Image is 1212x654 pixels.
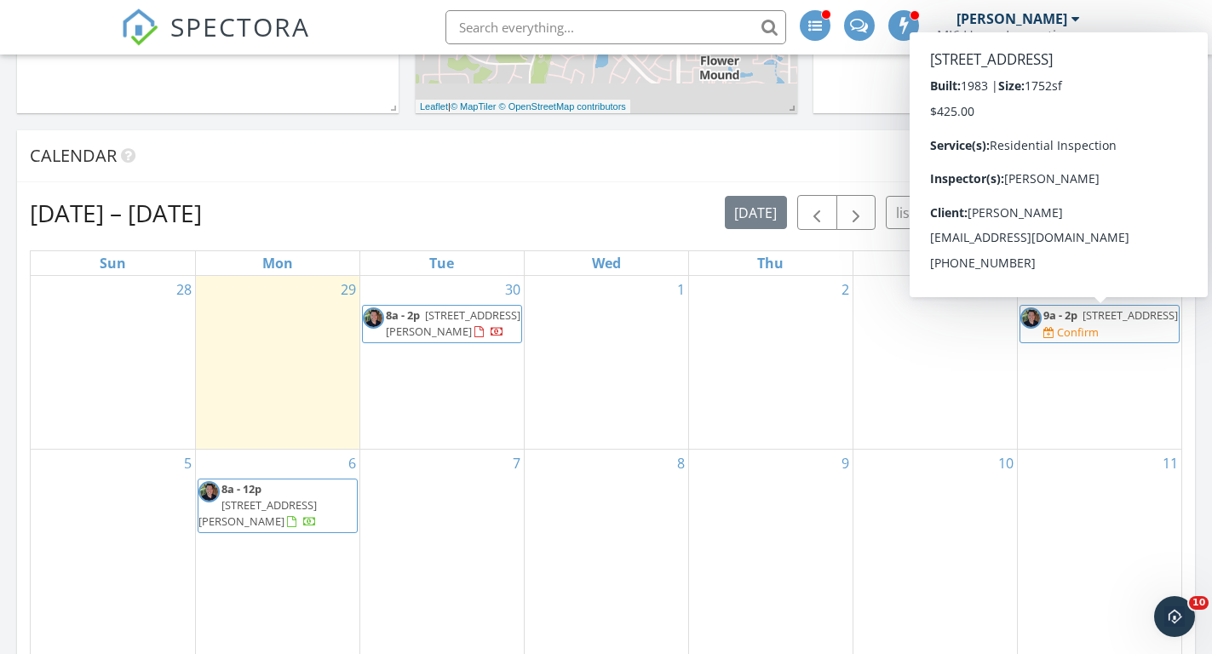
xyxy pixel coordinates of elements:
[121,9,158,46] img: The Best Home Inspection Software - Spectora
[198,481,317,529] a: 8a - 12p [STREET_ADDRESS][PERSON_NAME]
[937,27,1080,44] div: MI6 Home Inspections
[995,450,1017,477] a: Go to October 10, 2025
[1020,307,1042,329] img: 859600785ef341a99fd0c83b2f55a627.jpeg
[1043,307,1077,323] span: 9a - 2p
[589,251,624,275] a: Wednesday
[797,195,837,230] button: Previous
[96,251,129,275] a: Sunday
[674,276,688,303] a: Go to October 1, 2025
[1057,325,1099,339] div: Confirm
[499,101,626,112] a: © OpenStreetMap contributors
[31,276,195,450] td: Go to September 28, 2025
[836,195,876,230] button: Next
[502,276,524,303] a: Go to September 30, 2025
[1119,196,1182,229] button: month
[337,276,359,303] a: Go to September 29, 2025
[965,196,1017,229] button: week
[838,276,853,303] a: Go to October 2, 2025
[674,450,688,477] a: Go to October 8, 2025
[1189,596,1209,610] span: 10
[386,307,520,339] a: 8a - 2p [STREET_ADDRESS][PERSON_NAME]
[359,276,524,450] td: Go to September 30, 2025
[259,251,296,275] a: Monday
[451,101,497,112] a: © MapTiler
[362,305,522,343] a: 8a - 2p [STREET_ADDRESS][PERSON_NAME]
[198,497,317,529] span: [STREET_ADDRESS][PERSON_NAME]
[524,276,688,450] td: Go to October 1, 2025
[221,481,261,496] span: 8a - 12p
[198,481,220,502] img: 859600785ef341a99fd0c83b2f55a627.jpeg
[420,101,448,112] a: Leaflet
[426,251,457,275] a: Tuesday
[386,307,520,339] span: [STREET_ADDRESS][PERSON_NAME]
[1083,307,1178,323] span: [STREET_ADDRESS]
[754,251,787,275] a: Thursday
[725,196,787,229] button: [DATE]
[838,450,853,477] a: Go to October 9, 2025
[688,276,853,450] td: Go to October 2, 2025
[509,450,524,477] a: Go to October 7, 2025
[1159,450,1181,477] a: Go to October 11, 2025
[1154,596,1195,637] iframe: Intercom live chat
[1043,324,1099,341] a: Confirm
[345,450,359,477] a: Go to October 6, 2025
[1167,276,1181,303] a: Go to October 4, 2025
[416,100,630,114] div: |
[922,251,947,275] a: Friday
[363,307,384,329] img: 859600785ef341a99fd0c83b2f55a627.jpeg
[1043,307,1178,323] a: 9a - 2p [STREET_ADDRESS]
[1020,305,1180,343] a: 9a - 2p [STREET_ADDRESS] Confirm
[923,196,966,229] button: day
[181,450,195,477] a: Go to October 5, 2025
[886,196,924,229] button: list
[173,276,195,303] a: Go to September 28, 2025
[386,307,420,323] span: 8a - 2p
[853,276,1017,450] td: Go to October 3, 2025
[1016,196,1074,229] button: cal wk
[195,276,359,450] td: Go to September 29, 2025
[121,23,310,59] a: SPECTORA
[30,196,202,230] h2: [DATE] – [DATE]
[1002,276,1017,303] a: Go to October 3, 2025
[30,144,117,167] span: Calendar
[1085,251,1114,275] a: Saturday
[445,10,786,44] input: Search everything...
[956,10,1067,27] div: [PERSON_NAME]
[198,479,358,534] a: 8a - 12p [STREET_ADDRESS][PERSON_NAME]
[1072,196,1120,229] button: 4 wk
[170,9,310,44] span: SPECTORA
[1017,276,1181,450] td: Go to October 4, 2025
